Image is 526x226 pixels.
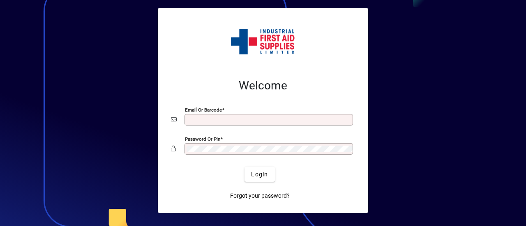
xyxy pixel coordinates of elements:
[185,136,220,142] mat-label: Password or Pin
[227,188,293,203] a: Forgot your password?
[251,170,268,179] span: Login
[230,192,290,200] span: Forgot your password?
[171,79,355,93] h2: Welcome
[185,107,222,113] mat-label: Email or Barcode
[245,167,275,182] button: Login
